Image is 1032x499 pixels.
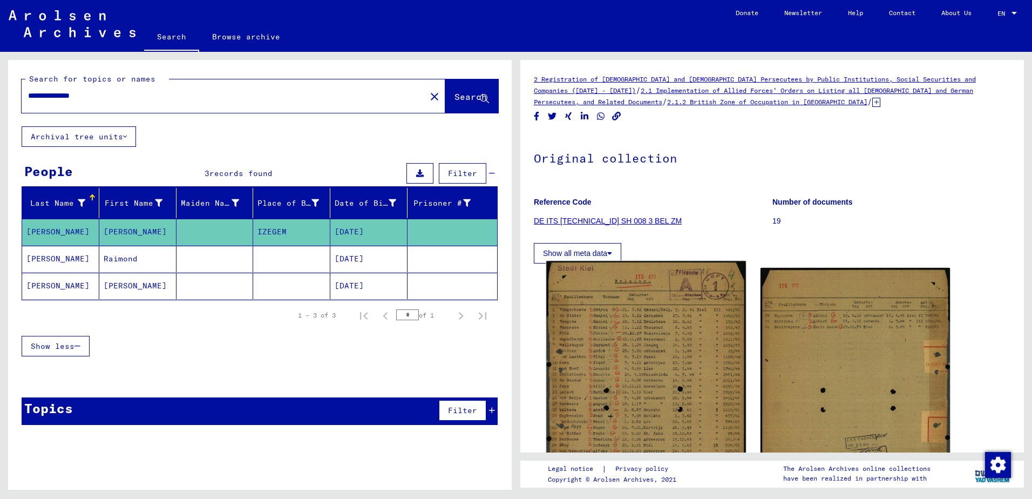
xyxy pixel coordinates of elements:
[985,451,1010,477] div: Change consent
[253,219,330,245] mat-cell: IZEGEM
[595,110,607,123] button: Share on WhatsApp
[548,475,681,484] p: Copyright © Arolsen Archives, 2021
[783,474,931,483] p: have been realized in partnership with
[548,463,602,475] a: Legal notice
[24,399,73,418] div: Topics
[985,452,1011,478] img: Change consent
[579,110,590,123] button: Share on LinkedIn
[448,406,477,415] span: Filter
[26,198,85,209] div: Last Name
[375,305,396,326] button: Previous page
[22,188,99,218] mat-header-cell: Last Name
[772,198,853,206] b: Number of documents
[973,460,1013,487] img: yv_logo.png
[445,79,498,113] button: Search
[772,215,1010,227] p: 19
[209,168,273,178] span: records found
[144,24,199,52] a: Search
[181,194,253,212] div: Maiden Name
[22,126,136,147] button: Archival tree units
[396,310,450,320] div: of 1
[22,246,99,272] mat-cell: [PERSON_NAME]
[662,97,667,106] span: /
[783,464,931,474] p: The Arolsen Archives online collections
[104,194,176,212] div: First Name
[335,194,410,212] div: Date of Birth
[24,161,73,181] div: People
[29,74,155,84] mat-label: Search for topics or names
[412,194,484,212] div: Prisoner #
[353,305,375,326] button: First page
[439,400,486,421] button: Filter
[257,194,332,212] div: Place of Birth
[448,168,477,178] span: Filter
[205,168,209,178] span: 3
[26,194,99,212] div: Last Name
[99,246,176,272] mat-cell: Raimond
[22,273,99,299] mat-cell: [PERSON_NAME]
[424,85,445,107] button: Clear
[607,463,681,475] a: Privacy policy
[199,24,293,50] a: Browse archive
[534,86,973,106] a: 2.1 Implementation of Allied Forces’ Orders on Listing all [DEMOGRAPHIC_DATA] and German Persecut...
[408,188,497,218] mat-header-cell: Prisoner #
[298,311,336,320] div: 1 – 3 of 3
[335,198,396,209] div: Date of Birth
[330,188,408,218] mat-header-cell: Date of Birth
[99,219,176,245] mat-cell: [PERSON_NAME]
[330,246,408,272] mat-cell: [DATE]
[534,133,1010,181] h1: Original collection
[867,97,872,106] span: /
[547,110,558,123] button: Share on Twitter
[636,85,641,95] span: /
[9,10,135,37] img: Arolsen_neg.svg
[531,110,542,123] button: Share on Facebook
[534,243,621,264] button: Show all meta data
[534,75,976,95] a: 2 Registration of [DEMOGRAPHIC_DATA] and [DEMOGRAPHIC_DATA] Persecutees by Public Institutions, S...
[99,188,176,218] mat-header-cell: First Name
[548,463,681,475] div: |
[412,198,471,209] div: Prisoner #
[330,219,408,245] mat-cell: [DATE]
[22,336,90,356] button: Show less
[439,163,486,184] button: Filter
[104,198,162,209] div: First Name
[99,273,176,299] mat-cell: [PERSON_NAME]
[253,188,330,218] mat-header-cell: Place of Birth
[330,273,408,299] mat-cell: [DATE]
[428,90,441,103] mat-icon: close
[257,198,319,209] div: Place of Birth
[534,217,682,225] a: DE ITS [TECHNICAL_ID] SH 008 3 BEL ZM
[31,341,74,351] span: Show less
[534,198,592,206] b: Reference Code
[667,98,867,106] a: 2.1.2 British Zone of Occupation in [GEOGRAPHIC_DATA]
[450,305,472,326] button: Next page
[22,219,99,245] mat-cell: [PERSON_NAME]
[563,110,574,123] button: Share on Xing
[176,188,254,218] mat-header-cell: Maiden Name
[472,305,493,326] button: Last page
[181,198,240,209] div: Maiden Name
[454,91,487,102] span: Search
[997,10,1009,17] span: EN
[611,110,622,123] button: Copy link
